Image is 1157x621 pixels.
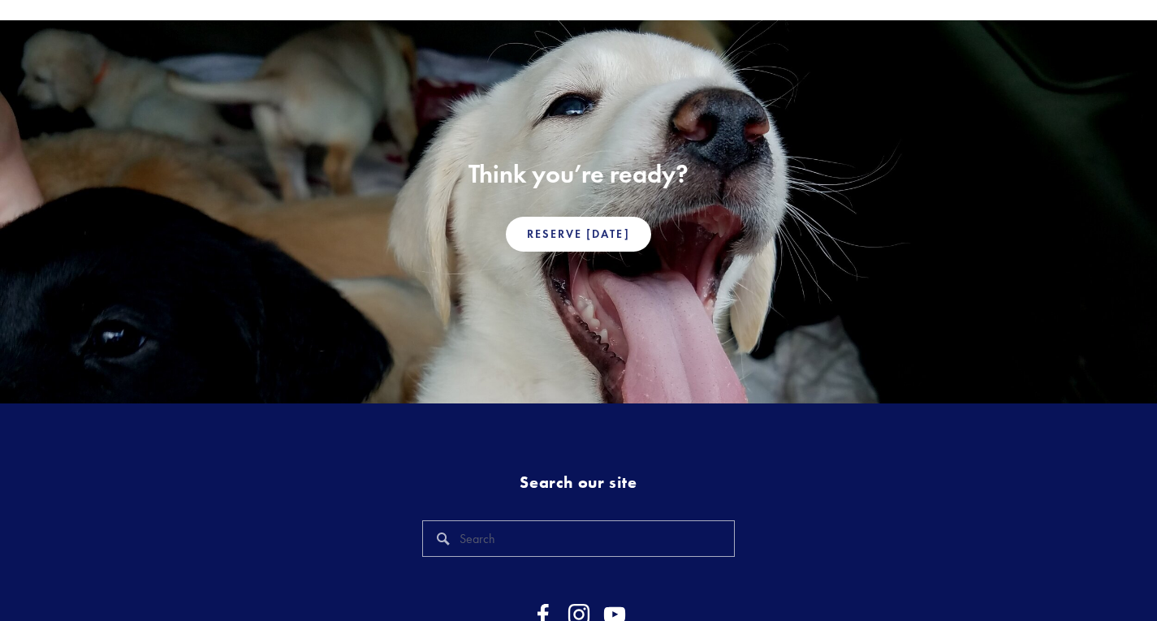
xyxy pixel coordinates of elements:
[81,158,1076,189] h2: Think you’re ready?
[520,472,637,492] strong: Search our site
[422,520,736,557] input: Search
[506,217,650,252] a: Reserve [DATE]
